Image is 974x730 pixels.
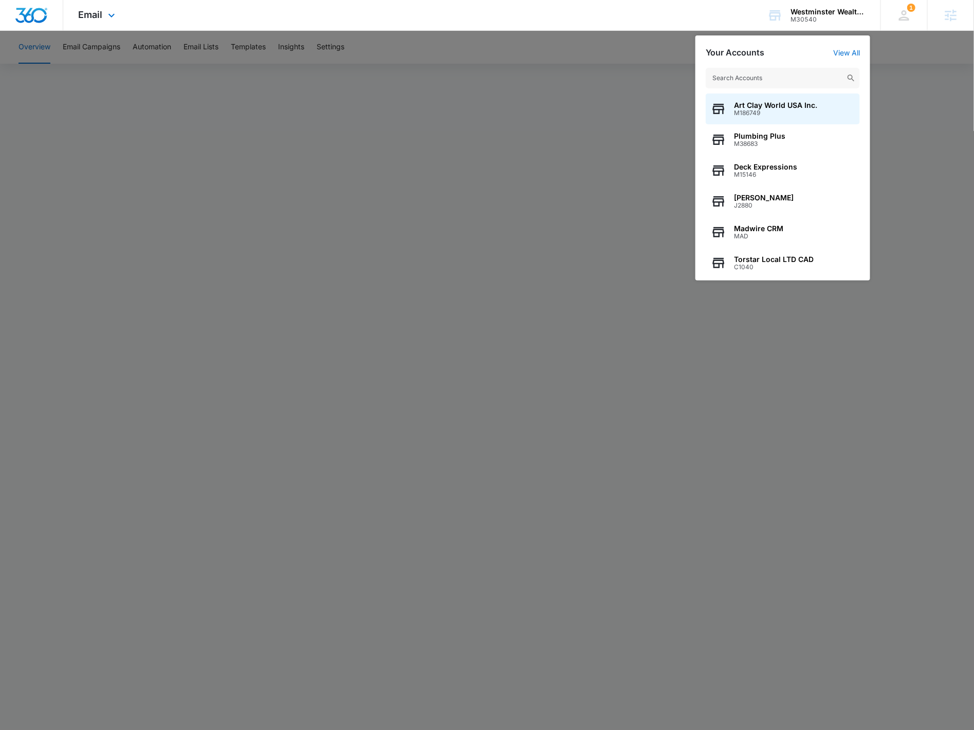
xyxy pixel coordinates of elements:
span: Email [79,9,103,20]
span: 1 [907,4,915,12]
input: Search Accounts [706,68,860,88]
button: Madwire CRMMAD [706,217,860,248]
button: Plumbing PlusM38683 [706,124,860,155]
span: C1040 [734,264,814,271]
a: View All [833,48,860,57]
div: notifications count [907,4,915,12]
span: Torstar Local LTD CAD [734,255,814,264]
div: account name [791,8,866,16]
button: Torstar Local LTD CADC1040 [706,248,860,278]
h2: Your Accounts [706,48,764,58]
div: account id [791,16,866,23]
span: M38683 [734,140,785,147]
span: Deck Expressions [734,163,797,171]
span: Plumbing Plus [734,132,785,140]
button: Deck ExpressionsM15146 [706,155,860,186]
span: M186749 [734,109,817,117]
button: [PERSON_NAME]J2880 [706,186,860,217]
button: Art Clay World USA Inc.M186749 [706,93,860,124]
span: J2880 [734,202,794,209]
span: [PERSON_NAME] [734,194,794,202]
span: Art Clay World USA Inc. [734,101,817,109]
span: Madwire CRM [734,224,783,233]
span: M15146 [734,171,797,178]
span: MAD [734,233,783,240]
